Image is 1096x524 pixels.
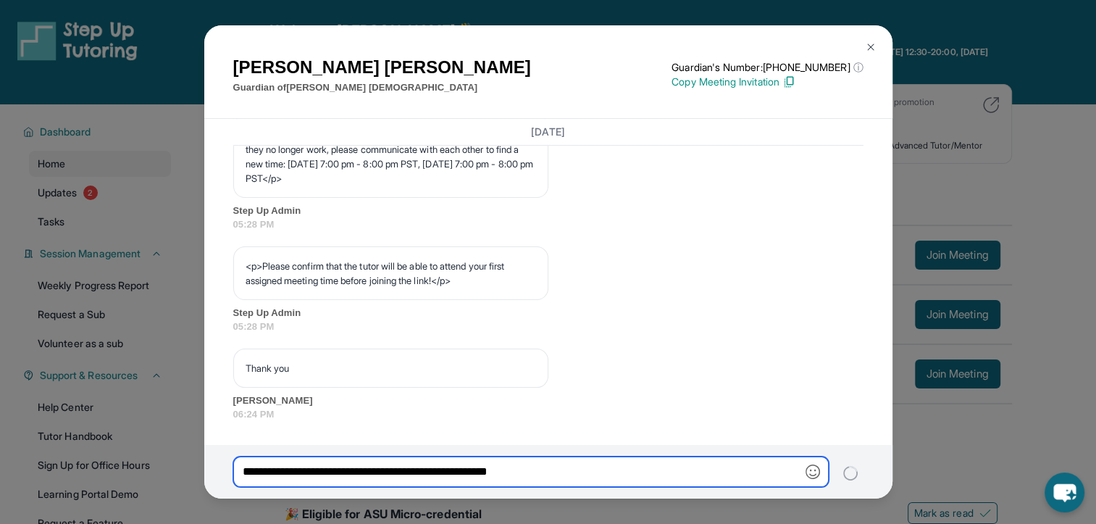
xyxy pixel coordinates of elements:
[1045,473,1084,512] button: chat-button
[233,54,531,80] h1: [PERSON_NAME] [PERSON_NAME]
[246,361,536,375] p: Thank you
[233,80,531,95] p: Guardian of [PERSON_NAME] [DEMOGRAPHIC_DATA]
[672,75,863,89] p: Copy Meeting Invitation
[233,407,863,422] span: 06:24 PM
[246,259,536,288] p: <p>Please confirm that the tutor will be able to attend your first assigned meeting time before j...
[246,128,536,186] p: <p>We have set up weekly assigned meeting times for both of you. If they no longer work, please c...
[233,204,863,218] span: Step Up Admin
[233,125,863,139] h3: [DATE]
[853,60,863,75] span: ⓘ
[233,217,863,232] span: 05:28 PM
[233,306,863,320] span: Step Up Admin
[672,60,863,75] p: Guardian's Number: [PHONE_NUMBER]
[865,41,877,53] img: Close Icon
[233,320,863,334] span: 05:28 PM
[782,75,795,88] img: Copy Icon
[233,394,863,408] span: [PERSON_NAME]
[806,465,820,479] img: Emoji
